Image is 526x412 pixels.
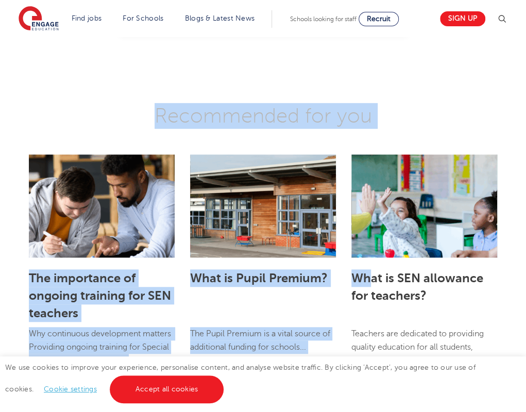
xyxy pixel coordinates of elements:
[29,271,171,320] a: The importance of ongoing training for SEN teachers
[5,364,476,393] span: We use cookies to improve your experience, personalise content, and analyse website traffic. By c...
[44,385,97,393] a: Cookie settings
[19,6,59,32] img: Engage Education
[359,12,399,26] a: Recruit
[367,15,391,23] span: Recruit
[190,327,336,365] p: The Pupil Premium is a vital source of additional funding for schools...
[185,14,255,22] a: Blogs & Latest News
[190,271,328,285] a: What is Pupil Premium?
[351,327,497,378] p: Teachers are dedicated to providing quality education for all students, including those...
[21,103,505,129] h3: Recommended for you
[72,14,102,22] a: Find jobs
[440,11,485,26] a: Sign up
[123,14,163,22] a: For Schools
[29,327,175,378] p: Why continuous development matters Providing ongoing training for Special Educational Needs (SEN)...
[110,375,224,403] a: Accept all cookies
[290,15,357,23] span: Schools looking for staff
[351,271,483,303] a: What is SEN allowance for teachers?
